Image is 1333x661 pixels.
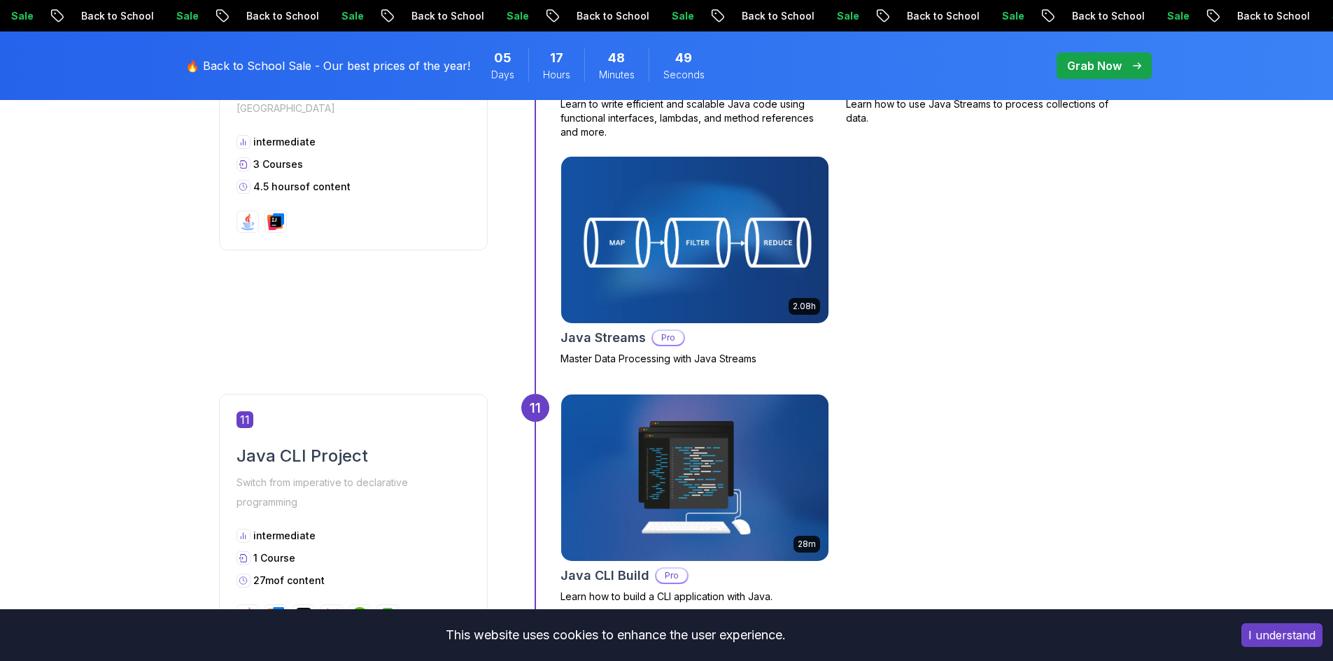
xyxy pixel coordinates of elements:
[560,394,829,604] a: Java CLI Build card28mJava CLI BuildProLearn how to build a CLI application with Java.
[253,574,325,588] p: 27m of content
[399,9,494,23] p: Back to School
[491,68,514,82] span: Days
[295,607,312,624] img: terminal logo
[323,607,340,624] img: maven logo
[659,9,704,23] p: Sale
[675,48,692,68] span: 49 Seconds
[1225,9,1320,23] p: Back to School
[237,445,470,467] h2: Java CLI Project
[729,9,824,23] p: Back to School
[798,539,816,550] p: 28m
[1241,623,1323,647] button: Accept cookies
[253,552,295,564] span: 1 Course
[560,590,829,604] p: Learn how to build a CLI application with Java.
[69,9,164,23] p: Back to School
[329,9,374,23] p: Sale
[494,9,539,23] p: Sale
[561,395,828,561] img: Java CLI Build card
[521,394,549,422] div: 11
[550,48,563,68] span: 17 Hours
[560,97,829,139] p: Learn to write efficient and scalable Java code using functional interfaces, lambdas, and method ...
[239,213,256,230] img: java logo
[608,48,625,68] span: 48 Minutes
[599,68,635,82] span: Minutes
[164,9,209,23] p: Sale
[494,48,512,68] span: 5 Days
[253,180,351,194] p: 4.5 hours of content
[1067,57,1122,74] p: Grab Now
[239,607,256,624] img: java logo
[560,352,829,366] p: Master Data Processing with Java Streams
[560,566,649,585] h2: Java CLI Build
[1155,9,1199,23] p: Sale
[379,607,396,624] img: spring-boot logo
[564,9,659,23] p: Back to School
[989,9,1034,23] p: Sale
[267,607,284,624] img: intellij logo
[793,301,816,312] p: 2.08h
[824,9,869,23] p: Sale
[10,620,1220,651] div: This website uses cookies to enhance the user experience.
[253,158,303,170] span: 3 Courses
[656,569,687,583] p: Pro
[560,328,646,348] h2: Java Streams
[543,68,570,82] span: Hours
[253,135,316,149] p: intermediate
[253,529,316,543] p: intermediate
[351,607,368,624] img: spring logo
[237,473,470,512] p: Switch from imperative to declarative programming
[894,9,989,23] p: Back to School
[561,157,828,323] img: Java Streams card
[234,9,329,23] p: Back to School
[653,331,684,345] p: Pro
[1059,9,1155,23] p: Back to School
[267,213,284,230] img: intellij logo
[237,411,253,428] span: 11
[185,57,470,74] p: 🔥 Back to School Sale - Our best prices of the year!
[560,156,829,366] a: Java Streams card2.08hJava StreamsProMaster Data Processing with Java Streams
[663,68,705,82] span: Seconds
[846,97,1115,125] p: Learn how to use Java Streams to process collections of data.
